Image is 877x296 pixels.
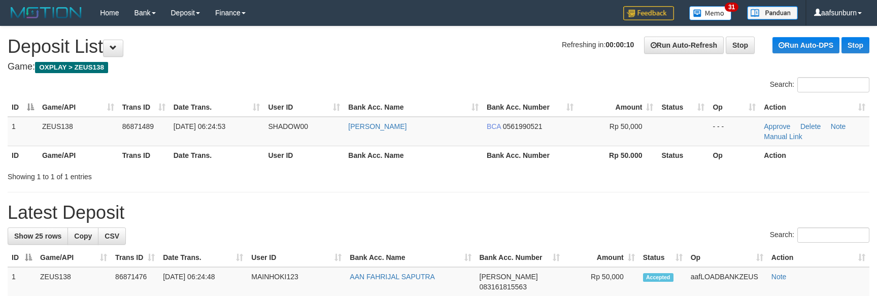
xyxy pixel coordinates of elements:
h4: Game: [8,62,869,72]
th: Game/API: activate to sort column ascending [36,248,111,267]
span: Copy [74,232,92,240]
a: Run Auto-DPS [772,37,839,53]
th: Bank Acc. Number: activate to sort column ascending [483,98,578,117]
a: Show 25 rows [8,227,68,245]
span: [PERSON_NAME] [480,273,538,281]
img: MOTION_logo.png [8,5,85,20]
span: Accepted [643,273,673,282]
a: Run Auto-Refresh [644,37,724,54]
th: Bank Acc. Number [483,146,578,165]
a: [PERSON_NAME] [348,122,407,130]
th: Date Trans.: activate to sort column ascending [159,248,247,267]
th: Action: activate to sort column ascending [760,98,869,117]
img: Feedback.jpg [623,6,674,20]
div: Showing 1 to 1 of 1 entries [8,168,358,182]
th: Bank Acc. Name [344,146,483,165]
a: CSV [98,227,126,245]
span: Refreshing in: [562,41,634,49]
span: 86871489 [122,122,154,130]
th: Date Trans.: activate to sort column ascending [170,98,264,117]
strong: 00:00:10 [605,41,634,49]
th: Op: activate to sort column ascending [709,98,760,117]
span: Rp 50,000 [610,122,643,130]
a: Note [831,122,846,130]
a: Stop [841,37,869,53]
th: Status: activate to sort column ascending [657,98,709,117]
th: Status [657,146,709,165]
th: Trans ID [118,146,170,165]
th: Trans ID: activate to sort column ascending [118,98,170,117]
a: Approve [764,122,790,130]
th: User ID: activate to sort column ascending [264,98,344,117]
th: Bank Acc. Name: activate to sort column ascending [344,98,483,117]
th: Bank Acc. Number: activate to sort column ascending [476,248,564,267]
th: ID: activate to sort column descending [8,98,38,117]
img: panduan.png [747,6,798,20]
th: User ID [264,146,344,165]
th: Date Trans. [170,146,264,165]
th: ID: activate to sort column descending [8,248,36,267]
a: Stop [726,37,755,54]
th: Game/API [38,146,118,165]
a: Copy [68,227,98,245]
span: CSV [105,232,119,240]
a: AAN FAHRIJAL SAPUTRA [350,273,435,281]
span: Copy 0561990521 to clipboard [503,122,543,130]
th: Op: activate to sort column ascending [687,248,767,267]
th: Status: activate to sort column ascending [639,248,687,267]
th: Action: activate to sort column ascending [767,248,869,267]
a: Note [771,273,787,281]
th: Trans ID: activate to sort column ascending [111,248,159,267]
span: Copy 083161815563 to clipboard [480,283,527,291]
a: Manual Link [764,133,802,141]
td: - - - [709,117,760,146]
span: 31 [725,3,738,12]
th: Action [760,146,869,165]
a: Delete [800,122,821,130]
h1: Latest Deposit [8,203,869,223]
th: Op [709,146,760,165]
span: Show 25 rows [14,232,61,240]
span: OXPLAY > ZEUS138 [35,62,108,73]
span: BCA [487,122,501,130]
input: Search: [797,77,869,92]
th: User ID: activate to sort column ascending [247,248,346,267]
input: Search: [797,227,869,243]
span: [DATE] 06:24:53 [174,122,225,130]
h1: Deposit List [8,37,869,57]
td: 1 [8,117,38,146]
label: Search: [770,227,869,243]
th: Rp 50.000 [578,146,658,165]
span: SHADOW00 [268,122,308,130]
th: ID [8,146,38,165]
label: Search: [770,77,869,92]
th: Game/API: activate to sort column ascending [38,98,118,117]
img: Button%20Memo.svg [689,6,732,20]
th: Bank Acc. Name: activate to sort column ascending [346,248,475,267]
th: Amount: activate to sort column ascending [564,248,639,267]
td: ZEUS138 [38,117,118,146]
th: Amount: activate to sort column ascending [578,98,658,117]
